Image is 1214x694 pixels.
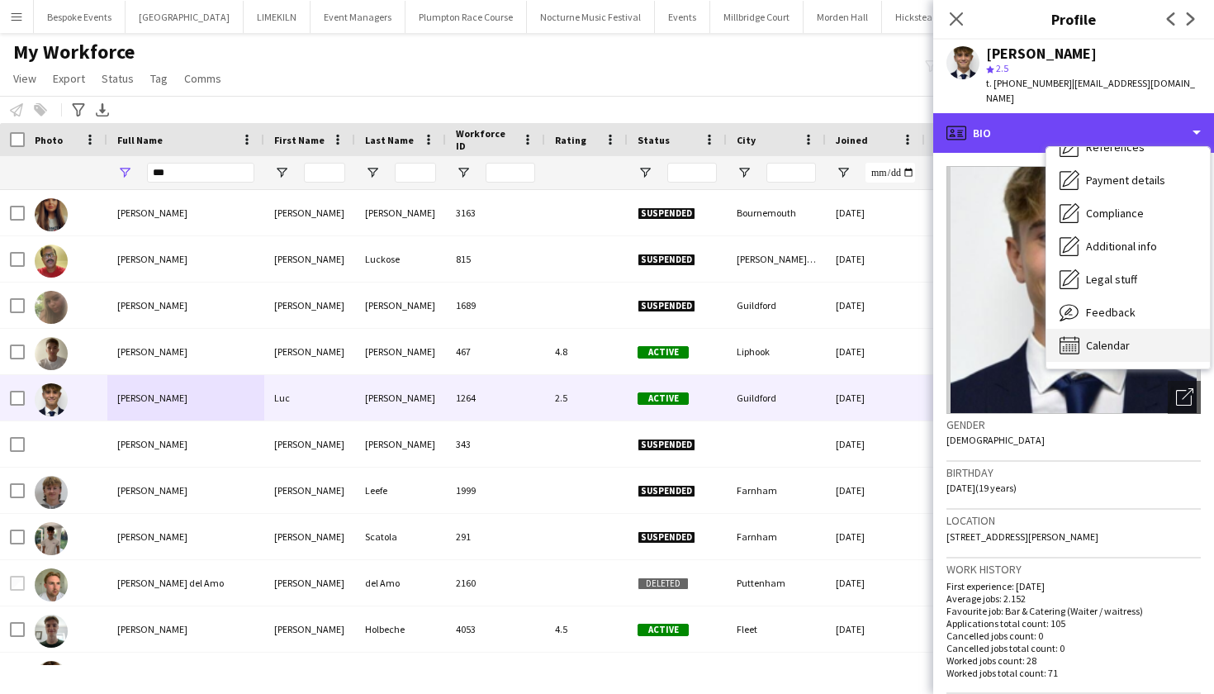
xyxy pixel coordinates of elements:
span: Legal stuff [1086,272,1137,287]
div: [DATE] [826,329,925,374]
a: Tag [144,68,174,89]
span: Suspended [638,207,695,220]
div: Luc [264,375,355,421]
div: Leefe [355,468,446,513]
div: [PERSON_NAME] [355,375,446,421]
span: Deleted [638,578,689,590]
div: 4.5 [545,606,628,652]
div: del Amo [355,560,446,606]
span: Calendar [1086,338,1130,353]
span: First Name [274,134,325,146]
input: First Name Filter Input [304,163,345,183]
div: 1689 [446,283,545,328]
div: 4053 [446,606,545,652]
div: Feedback [1046,296,1210,329]
span: [PERSON_NAME] [117,530,187,543]
p: Favourite job: Bar & Catering (Waiter / waitress) [946,605,1201,617]
span: Status [102,71,134,86]
span: 2.5 [996,62,1008,74]
div: Guildford [727,375,826,421]
div: [DATE] [826,560,925,606]
button: Open Filter Menu [456,165,471,180]
button: Open Filter Menu [117,165,132,180]
span: Suspended [638,531,695,544]
span: [STREET_ADDRESS][PERSON_NAME] [946,530,1098,543]
span: [PERSON_NAME] [117,438,187,450]
p: Average jobs: 2.152 [946,592,1201,605]
p: Cancelled jobs total count: 0 [946,642,1201,654]
span: Export [53,71,85,86]
div: [DATE] [826,283,925,328]
img: Harry Lucas [35,337,68,370]
span: Comms [184,71,221,86]
app-action-btn: Advanced filters [69,100,88,120]
div: Legal stuff [1046,263,1210,296]
input: Row Selection is disabled for this row (unchecked) [10,576,25,591]
input: Status Filter Input [667,163,717,183]
span: | [EMAIL_ADDRESS][DOMAIN_NAME] [986,77,1195,104]
p: Worked jobs total count: 71 [946,667,1201,679]
div: Farnham [727,468,826,513]
button: Events [655,1,710,33]
div: Calendar [1046,329,1210,362]
span: Joined [836,134,868,146]
span: [PERSON_NAME] [117,207,187,219]
span: Active [638,392,689,405]
div: 2.5 [545,375,628,421]
button: Open Filter Menu [274,165,289,180]
span: [PERSON_NAME] del Amo [117,577,224,589]
app-action-btn: Export XLSX [92,100,112,120]
div: [PERSON_NAME] [355,283,446,328]
div: References [1046,131,1210,164]
a: Status [95,68,140,89]
div: [PERSON_NAME] [264,236,355,282]
div: Bio [933,113,1214,153]
span: Photo [35,134,63,146]
span: Suspended [638,254,695,266]
span: Additional info [1086,239,1157,254]
div: [DATE] [826,606,925,652]
span: [PERSON_NAME] [117,299,187,311]
span: Compliance [1086,206,1144,221]
span: Workforce ID [456,127,515,152]
span: Payment details [1086,173,1165,188]
span: My Workforce [13,40,135,64]
div: 2160 [446,560,545,606]
div: Compliance [1046,197,1210,230]
span: City [737,134,756,146]
input: Last Name Filter Input [395,163,436,183]
div: Farnham [727,514,826,559]
span: Suspended [638,485,695,497]
img: Luc Pressley [35,383,68,416]
span: [PERSON_NAME] [117,623,187,635]
span: t. [PHONE_NUMBER] [986,77,1072,89]
div: [DATE] [826,190,925,235]
div: [DATE] [826,421,925,467]
input: City Filter Input [766,163,816,183]
div: [PERSON_NAME] [355,190,446,235]
div: [DATE] [826,468,925,513]
div: [PERSON_NAME] [264,514,355,559]
span: Suspended [638,300,695,312]
div: 12 days [925,375,1024,421]
button: [GEOGRAPHIC_DATA] [126,1,244,33]
span: References [1086,140,1145,154]
div: [PERSON_NAME] [264,329,355,374]
button: Bespoke Events [34,1,126,33]
div: [PERSON_NAME] [264,560,355,606]
img: Lucas Le Saux [35,661,68,694]
h3: Birthday [946,465,1201,480]
span: View [13,71,36,86]
div: 3163 [446,190,545,235]
span: [PERSON_NAME] [117,484,187,497]
h3: Gender [946,417,1201,432]
a: Export [46,68,92,89]
img: Lucas del Amo [35,568,68,601]
span: [PERSON_NAME] [117,345,187,358]
div: 4.8 [545,329,628,374]
div: [PERSON_NAME] [264,606,355,652]
div: [PERSON_NAME] [355,421,446,467]
div: Luckose [355,236,446,282]
input: Workforce ID Filter Input [486,163,535,183]
div: [PERSON_NAME] [PERSON_NAME] [727,236,826,282]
